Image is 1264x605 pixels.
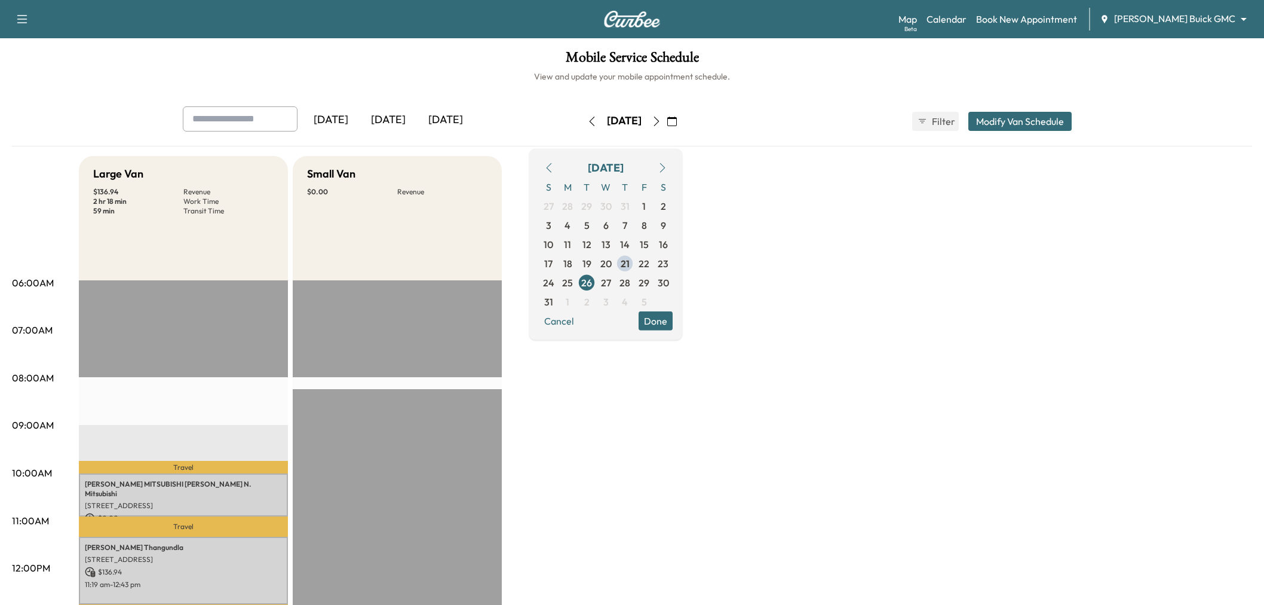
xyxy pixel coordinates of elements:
[12,466,52,480] p: 10:00AM
[620,237,630,251] span: 14
[621,256,630,270] span: 21
[546,218,551,232] span: 3
[600,256,612,270] span: 20
[912,112,959,131] button: Filter
[603,218,609,232] span: 6
[622,294,628,308] span: 4
[584,218,590,232] span: 5
[12,71,1252,82] h6: View and update your mobile appointment schedule.
[183,206,274,216] p: Transit Time
[544,198,554,213] span: 27
[926,12,967,26] a: Calendar
[417,106,474,134] div: [DATE]
[85,543,282,552] p: [PERSON_NAME] Thangundla
[563,256,572,270] span: 18
[543,275,554,289] span: 24
[12,418,54,432] p: 09:00AM
[898,12,917,26] a: MapBeta
[93,206,183,216] p: 59 min
[659,237,668,251] span: 16
[603,11,661,27] img: Curbee Logo
[85,580,282,589] p: 11:19 am - 12:43 pm
[544,294,553,308] span: 31
[85,513,282,524] p: $ 0.00
[661,218,666,232] span: 9
[85,555,282,564] p: [STREET_ADDRESS]
[539,311,579,330] button: Cancel
[601,275,611,289] span: 27
[79,517,288,537] p: Travel
[600,198,612,213] span: 30
[12,371,54,385] p: 08:00AM
[904,25,917,33] div: Beta
[564,218,570,232] span: 4
[596,177,615,196] span: W
[1114,12,1235,26] span: [PERSON_NAME] Buick GMC
[562,198,573,213] span: 28
[615,177,634,196] span: T
[93,197,183,206] p: 2 hr 18 min
[658,275,669,289] span: 30
[79,461,288,473] p: Travel
[932,114,953,129] span: Filter
[976,12,1077,26] a: Book New Appointment
[360,106,417,134] div: [DATE]
[183,197,274,206] p: Work Time
[85,479,282,499] p: [PERSON_NAME] MITSUBISHI [PERSON_NAME] N. Mitsubishi
[93,166,143,182] h5: Large Van
[582,256,591,270] span: 19
[639,256,649,270] span: 22
[577,177,596,196] span: T
[602,237,610,251] span: 13
[544,237,553,251] span: 10
[544,256,553,270] span: 17
[603,294,609,308] span: 3
[584,294,590,308] span: 2
[12,323,53,337] p: 07:00AM
[539,177,558,196] span: S
[634,177,654,196] span: F
[307,166,355,182] h5: Small Van
[558,177,577,196] span: M
[661,198,666,213] span: 2
[581,198,592,213] span: 29
[307,187,397,197] p: $ 0.00
[658,256,668,270] span: 23
[581,275,592,289] span: 26
[12,561,50,575] p: 12:00PM
[968,112,1072,131] button: Modify Van Schedule
[621,198,630,213] span: 31
[639,311,673,330] button: Done
[302,106,360,134] div: [DATE]
[12,514,49,528] p: 11:00AM
[654,177,673,196] span: S
[93,187,183,197] p: $ 136.94
[85,567,282,577] p: $ 136.94
[12,50,1252,71] h1: Mobile Service Schedule
[642,294,647,308] span: 5
[582,237,591,251] span: 12
[562,275,573,289] span: 25
[639,275,649,289] span: 29
[619,275,630,289] span: 28
[566,294,569,308] span: 1
[622,218,627,232] span: 7
[12,276,54,290] p: 06:00AM
[85,501,282,511] p: [STREET_ADDRESS]
[564,237,571,251] span: 11
[397,187,487,197] p: Revenue
[588,159,624,176] div: [DATE]
[183,187,274,197] p: Revenue
[607,114,642,129] div: [DATE]
[640,237,649,251] span: 15
[642,198,646,213] span: 1
[642,218,647,232] span: 8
